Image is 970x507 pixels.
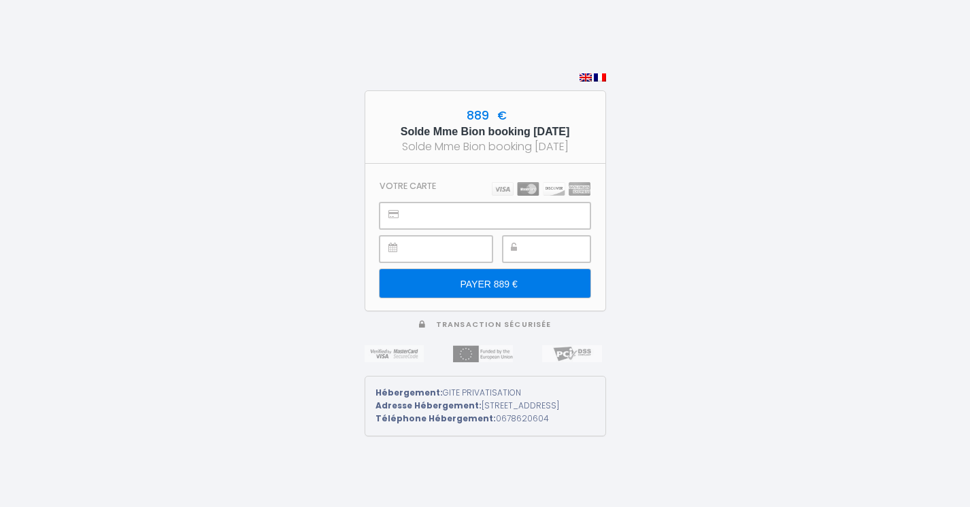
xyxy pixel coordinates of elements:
strong: Hébergement: [375,387,443,398]
input: PAYER 889 € [380,269,590,298]
iframe: Cadre sécurisé pour la saisie de la date d'expiration [410,237,491,262]
img: carts.png [492,182,590,196]
iframe: Cadre sécurisé pour la saisie du code de sécurité CVC [533,237,590,262]
div: 0678620604 [375,413,595,425]
iframe: Cadre sécurisé pour la saisie du numéro de carte [410,203,589,228]
img: fr.png [594,73,606,82]
div: GITE PRIVATISATION [375,387,595,400]
img: en.png [580,73,592,82]
h3: Votre carte [380,181,436,191]
h5: Solde Mme Bion booking [DATE] [378,125,593,138]
strong: Adresse Hébergement: [375,400,482,411]
div: [STREET_ADDRESS] [375,400,595,413]
span: Transaction sécurisée [436,319,551,330]
strong: Téléphone Hébergement: [375,413,496,424]
div: Solde Mme Bion booking [DATE] [378,138,593,155]
span: 889 € [463,107,507,124]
